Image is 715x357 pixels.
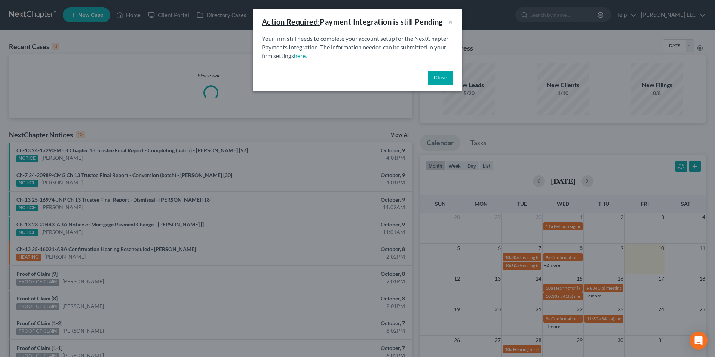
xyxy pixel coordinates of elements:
div: Open Intercom Messenger [690,332,708,350]
a: here [294,52,306,59]
p: Your firm still needs to complete your account setup for the NextChapter Payments Integration. Th... [262,34,453,60]
div: Payment Integration is still Pending [262,16,443,27]
button: Close [428,71,453,86]
button: × [448,17,453,26]
u: Action Required: [262,17,320,26]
